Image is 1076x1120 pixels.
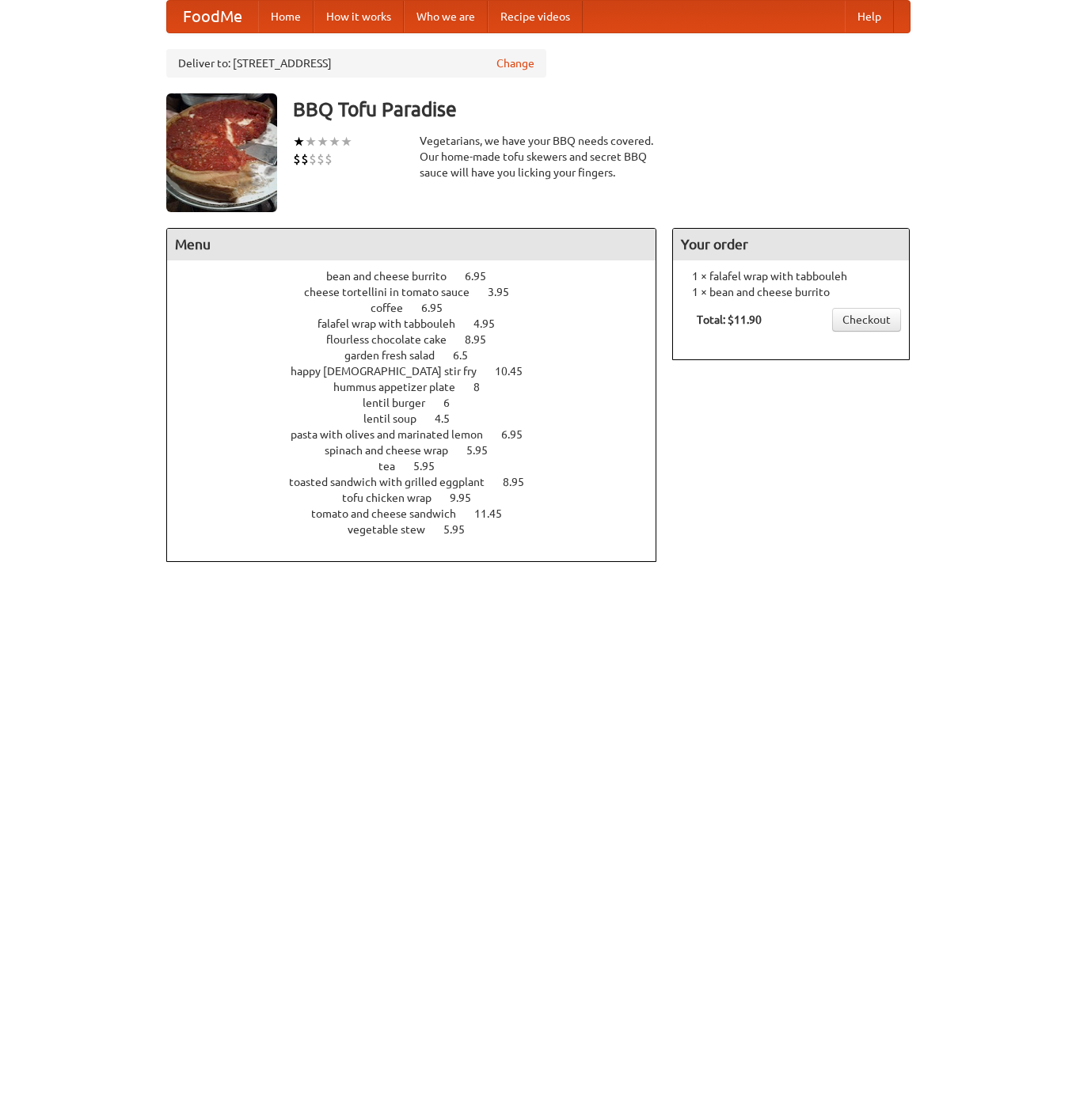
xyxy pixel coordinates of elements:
[421,302,458,314] span: 6.95
[501,428,538,441] span: 6.95
[317,317,471,330] span: falafel wrap with tabbouleh
[293,150,301,168] li: $
[450,492,487,504] span: 9.95
[167,229,656,260] h4: Menu
[167,1,258,32] a: FoodMe
[473,381,496,393] span: 8
[326,333,515,346] a: flourless chocolate cake 8.95
[325,444,464,457] span: spinach and cheese wrap
[317,150,325,168] li: $
[371,302,419,314] span: coffee
[325,444,517,457] a: spinach and cheese wrap 5.95
[301,150,309,168] li: $
[495,365,538,378] span: 10.45
[305,133,317,150] li: ★
[311,507,472,520] span: tomato and cheese sandwich
[326,333,462,346] span: flourless chocolate cake
[291,428,499,441] span: pasta with olives and marinated lemon
[673,229,909,260] h4: Your order
[443,523,481,536] span: 5.95
[166,93,277,212] img: angular.jpg
[413,460,451,473] span: 5.95
[289,476,553,488] a: toasted sandwich with grilled eggplant 8.95
[488,286,525,298] span: 3.95
[466,444,504,457] span: 5.95
[465,333,502,346] span: 8.95
[348,523,441,536] span: vegetable stew
[363,397,479,409] a: lentil burger 6
[371,302,472,314] a: coffee 6.95
[304,286,485,298] span: cheese tortellini in tomato sauce
[304,286,538,298] a: cheese tortellini in tomato sauce 3.95
[443,397,466,409] span: 6
[289,476,500,488] span: toasted sandwich with grilled eggplant
[258,1,314,32] a: Home
[435,412,466,425] span: 4.5
[166,49,546,78] div: Deliver to: [STREET_ADDRESS]
[342,492,500,504] a: tofu chicken wrap 9.95
[832,308,901,332] a: Checkout
[344,349,497,362] a: garden fresh salad 6.5
[325,150,333,168] li: $
[344,349,451,362] span: garden fresh salad
[333,381,471,393] span: hummus appetizer plate
[309,150,317,168] li: $
[496,55,534,71] a: Change
[317,133,329,150] li: ★
[363,412,479,425] a: lentil soup 4.5
[314,1,404,32] a: How it works
[845,1,894,32] a: Help
[404,1,488,32] a: Who we are
[697,313,762,326] b: Total: $11.90
[293,133,305,150] li: ★
[333,381,509,393] a: hummus appetizer plate 8
[291,365,552,378] a: happy [DEMOGRAPHIC_DATA] stir fry 10.45
[329,133,340,150] li: ★
[363,412,432,425] span: lentil soup
[465,270,502,283] span: 6.95
[378,460,464,473] a: tea 5.95
[474,507,518,520] span: 11.45
[473,317,511,330] span: 4.95
[348,523,494,536] a: vegetable stew 5.95
[340,133,352,150] li: ★
[420,133,657,180] div: Vegetarians, we have your BBQ needs covered. Our home-made tofu skewers and secret BBQ sauce will...
[293,93,911,125] h3: BBQ Tofu Paradise
[291,428,552,441] a: pasta with olives and marinated lemon 6.95
[453,349,484,362] span: 6.5
[311,507,531,520] a: tomato and cheese sandwich 11.45
[291,365,492,378] span: happy [DEMOGRAPHIC_DATA] stir fry
[503,476,540,488] span: 8.95
[326,270,462,283] span: bean and cheese burrito
[317,317,524,330] a: falafel wrap with tabbouleh 4.95
[681,268,901,284] li: 1 × falafel wrap with tabbouleh
[681,284,901,300] li: 1 × bean and cheese burrito
[363,397,441,409] span: lentil burger
[342,492,447,504] span: tofu chicken wrap
[488,1,583,32] a: Recipe videos
[326,270,515,283] a: bean and cheese burrito 6.95
[378,460,411,473] span: tea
